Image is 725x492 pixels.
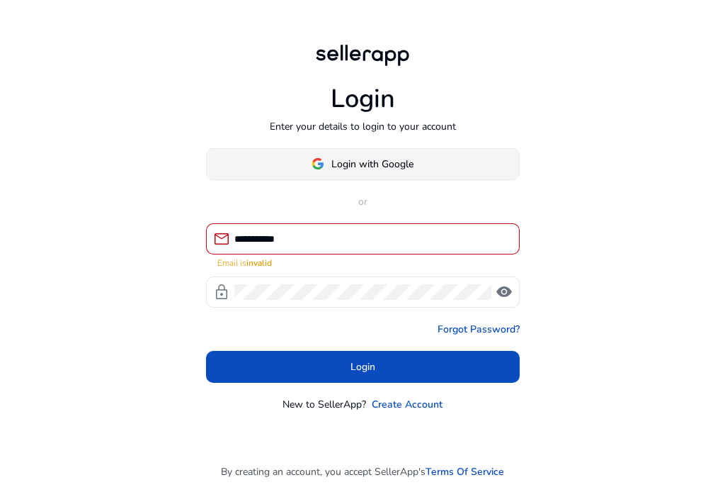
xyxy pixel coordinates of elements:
[206,148,520,180] button: Login with Google
[213,230,230,247] span: mail
[312,157,324,170] img: google-logo.svg
[331,84,395,114] h1: Login
[282,397,366,412] p: New to SellerApp?
[213,284,230,301] span: lock
[246,257,272,269] strong: invalid
[372,397,443,412] a: Create Account
[217,255,508,269] mat-error: Email is
[496,284,513,301] span: visibility
[206,194,520,209] p: or
[270,119,456,134] p: Enter your details to login to your account
[438,322,520,337] a: Forgot Password?
[331,157,413,172] span: Login with Google
[350,359,375,374] span: Login
[206,351,520,383] button: Login
[426,464,504,479] a: Terms Of Service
